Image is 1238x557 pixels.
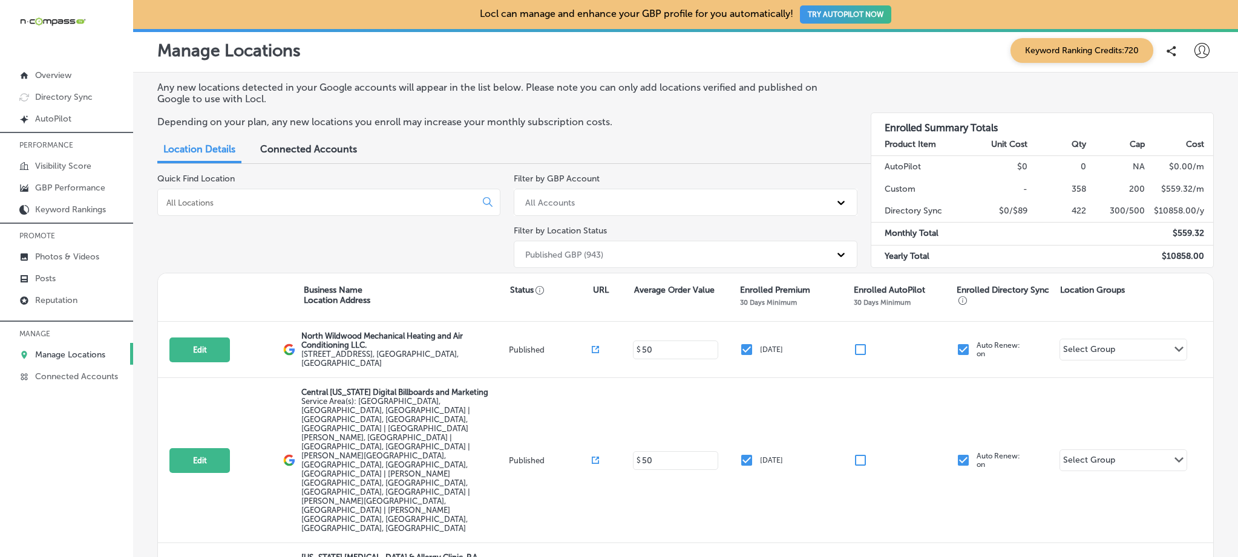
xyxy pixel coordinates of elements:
[260,143,357,155] span: Connected Accounts
[35,204,106,215] p: Keyword Rankings
[1145,245,1213,267] td: $ 10858.00
[1145,134,1213,156] th: Cost
[1145,178,1213,200] td: $ 559.32 /m
[35,350,105,360] p: Manage Locations
[969,178,1028,200] td: -
[35,273,56,284] p: Posts
[514,226,607,236] label: Filter by Location Status
[760,345,783,354] p: [DATE]
[301,331,506,350] p: North Wildwood Mechanical Heating and Air Conditioning LLC.
[283,344,295,356] img: logo
[509,456,592,465] p: Published
[1087,156,1145,178] td: NA
[1060,285,1125,295] p: Location Groups
[1145,223,1213,245] td: $ 559.32
[969,156,1028,178] td: $0
[634,285,715,295] p: Average Order Value
[1145,156,1213,178] td: $ 0.00 /m
[304,285,370,305] p: Business Name Location Address
[509,345,592,354] p: Published
[35,371,118,382] p: Connected Accounts
[1063,344,1115,358] div: Select Group
[871,245,969,267] td: Yearly Total
[871,113,1213,134] h3: Enrolled Summary Totals
[35,252,99,262] p: Photos & Videos
[157,174,235,184] label: Quick Find Location
[301,388,506,397] p: Central [US_STATE] Digital Billboards and Marketing
[1087,178,1145,200] td: 200
[1028,156,1087,178] td: 0
[157,82,844,105] p: Any new locations detected in your Google accounts will appear in the list below. Please note you...
[1145,200,1213,223] td: $ 10858.00 /y
[637,345,641,354] p: $
[1087,134,1145,156] th: Cap
[740,298,797,307] p: 30 Days Minimum
[35,295,77,305] p: Reputation
[871,200,969,223] td: Directory Sync
[301,350,506,368] label: [STREET_ADDRESS] , [GEOGRAPHIC_DATA], [GEOGRAPHIC_DATA]
[510,285,592,295] p: Status
[871,156,969,178] td: AutoPilot
[977,452,1020,469] p: Auto Renew: on
[885,139,936,149] strong: Product Item
[871,223,969,245] td: Monthly Total
[169,337,230,362] button: Edit
[35,70,71,80] p: Overview
[1028,134,1087,156] th: Qty
[740,285,810,295] p: Enrolled Premium
[957,285,1054,305] p: Enrolled Directory Sync
[854,285,925,295] p: Enrolled AutoPilot
[35,183,105,193] p: GBP Performance
[1063,455,1115,469] div: Select Group
[35,161,91,171] p: Visibility Score
[514,174,600,184] label: Filter by GBP Account
[760,456,783,464] p: [DATE]
[165,197,473,208] input: All Locations
[969,200,1028,223] td: $0/$89
[525,249,603,259] div: Published GBP (943)
[871,178,969,200] td: Custom
[1010,38,1153,63] span: Keyword Ranking Credits: 720
[969,134,1028,156] th: Unit Cost
[800,5,891,24] button: TRY AUTOPILOT NOW
[35,92,93,102] p: Directory Sync
[157,41,301,60] p: Manage Locations
[1087,200,1145,223] td: 300/500
[163,143,235,155] span: Location Details
[19,16,86,27] img: 660ab0bf-5cc7-4cb8-ba1c-48b5ae0f18e60NCTV_CLogo_TV_Black_-500x88.png
[1028,200,1087,223] td: 422
[283,454,295,466] img: logo
[169,448,230,473] button: Edit
[35,114,71,124] p: AutoPilot
[157,116,844,128] p: Depending on your plan, any new locations you enroll may increase your monthly subscription costs.
[977,341,1020,358] p: Auto Renew: on
[525,197,575,207] div: All Accounts
[301,397,470,533] span: Orlando, FL, USA | Kissimmee, FL, USA | Meadow Woods, FL 32824, USA | Hunters Creek, FL 32837, US...
[593,285,609,295] p: URL
[854,298,911,307] p: 30 Days Minimum
[637,456,641,464] p: $
[1028,178,1087,200] td: 358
